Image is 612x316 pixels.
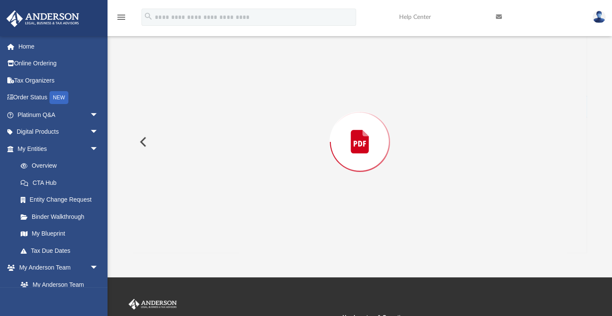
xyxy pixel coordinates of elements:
a: menu [116,16,126,22]
span: arrow_drop_down [90,106,107,124]
a: Platinum Q&Aarrow_drop_down [6,106,111,123]
a: Online Ordering [6,55,111,72]
a: Binder Walkthrough [12,208,111,225]
a: Tax Organizers [6,72,111,89]
span: arrow_drop_down [90,123,107,141]
a: My Blueprint [12,225,107,242]
div: Preview [133,8,587,253]
div: NEW [49,91,68,104]
a: CTA Hub [12,174,111,191]
img: Anderson Advisors Platinum Portal [127,299,178,310]
a: My Anderson Team [12,276,103,293]
img: User Pic [593,11,606,23]
a: My Entitiesarrow_drop_down [6,140,111,157]
img: Anderson Advisors Platinum Portal [4,10,82,27]
a: Tax Due Dates [12,242,111,259]
a: Order StatusNEW [6,89,111,107]
span: arrow_drop_down [90,140,107,158]
a: My Anderson Teamarrow_drop_down [6,259,107,276]
a: Entity Change Request [12,191,111,209]
a: Digital Productsarrow_drop_down [6,123,111,141]
a: Overview [12,157,111,175]
a: Home [6,38,111,55]
span: arrow_drop_down [90,259,107,277]
button: Previous File [133,130,152,154]
i: search [144,12,153,21]
i: menu [116,12,126,22]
